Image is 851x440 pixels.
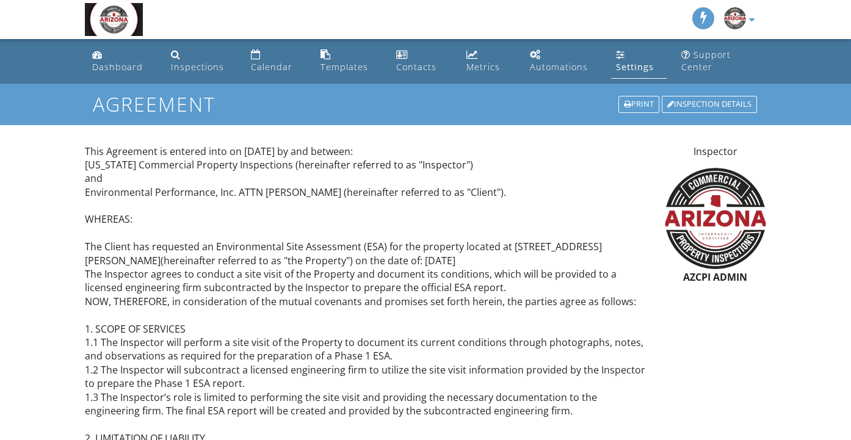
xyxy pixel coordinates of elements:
[676,44,763,79] a: Support Center
[246,44,306,79] a: Calendar
[724,7,746,29] img: png_arizonacommercialpropertyinspectionslogo.jpg
[616,61,654,73] div: Settings
[93,93,758,115] h1: Agreement
[665,272,766,283] h6: AZCPI ADMIN
[320,61,368,73] div: Templates
[617,95,661,114] a: Print
[661,95,758,114] a: Inspection Details
[251,61,292,73] div: Calendar
[681,49,731,73] div: Support Center
[662,96,757,113] div: Inspection Details
[611,44,667,79] a: Settings
[166,44,236,79] a: Inspections
[525,44,601,79] a: Automations (Advanced)
[665,145,766,158] p: Inspector
[171,61,224,73] div: Inspections
[466,61,500,73] div: Metrics
[618,96,659,113] div: Print
[85,3,142,36] img: Arizona Commercial Property Inspections
[462,44,515,79] a: Metrics
[530,61,588,73] div: Automations
[665,168,766,269] img: png_arizonacommercialpropertyinspectionslogo.jpg
[87,44,156,79] a: Dashboard
[92,61,143,73] div: Dashboard
[391,44,452,79] a: Contacts
[316,44,382,79] a: Templates
[396,61,436,73] div: Contacts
